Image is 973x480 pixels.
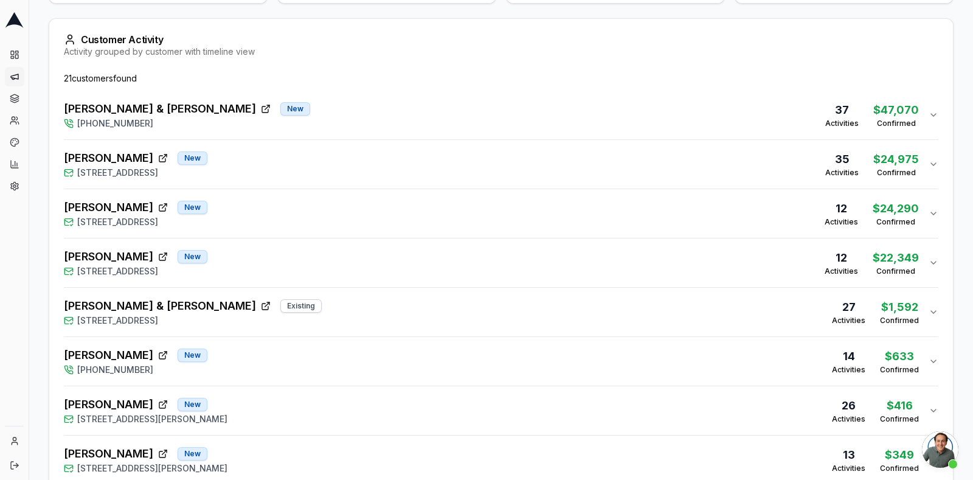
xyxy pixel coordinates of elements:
[832,365,865,375] div: Activities
[280,102,310,116] div: New
[873,249,919,266] div: $22,349
[64,238,938,287] button: [PERSON_NAME]New[STREET_ADDRESS]12Activities$22,349Confirmed
[873,168,919,178] div: Confirmed
[825,200,858,217] div: 12
[922,431,958,468] div: Open chat
[178,447,207,461] div: New
[880,316,919,325] div: Confirmed
[880,464,919,473] div: Confirmed
[832,464,865,473] div: Activities
[825,102,859,119] div: 37
[64,100,256,117] span: [PERSON_NAME] & [PERSON_NAME]
[832,316,865,325] div: Activities
[880,414,919,424] div: Confirmed
[873,200,919,217] div: $24,290
[178,151,207,165] div: New
[832,299,865,316] div: 27
[64,72,938,85] div: 21 customer s found
[825,119,859,128] div: Activities
[178,349,207,362] div: New
[280,299,322,313] div: Existing
[5,456,24,475] button: Log out
[880,348,919,365] div: $633
[64,46,938,58] div: Activity grouped by customer with timeline view
[825,249,858,266] div: 12
[64,91,938,139] button: [PERSON_NAME] & [PERSON_NAME]New[PHONE_NUMBER]37Activities$47,070Confirmed
[825,151,859,168] div: 35
[880,397,919,414] div: $416
[64,337,938,386] button: [PERSON_NAME]New[PHONE_NUMBER]14Activities$633Confirmed
[873,266,919,276] div: Confirmed
[880,447,919,464] div: $349
[77,265,158,277] span: [STREET_ADDRESS]
[825,266,858,276] div: Activities
[64,33,938,46] div: Customer Activity
[77,315,158,327] span: [STREET_ADDRESS]
[64,248,153,265] span: [PERSON_NAME]
[77,413,227,425] span: [STREET_ADDRESS][PERSON_NAME]
[77,216,158,228] span: [STREET_ADDRESS]
[64,396,153,413] span: [PERSON_NAME]
[832,414,865,424] div: Activities
[873,119,919,128] div: Confirmed
[178,201,207,214] div: New
[832,447,865,464] div: 13
[825,217,858,227] div: Activities
[77,462,227,475] span: [STREET_ADDRESS][PERSON_NAME]
[178,398,207,411] div: New
[880,299,919,316] div: $1,592
[880,365,919,375] div: Confirmed
[64,140,938,189] button: [PERSON_NAME]New[STREET_ADDRESS]35Activities$24,975Confirmed
[64,297,256,315] span: [PERSON_NAME] & [PERSON_NAME]
[873,151,919,168] div: $24,975
[832,397,865,414] div: 26
[178,250,207,263] div: New
[77,167,158,179] span: [STREET_ADDRESS]
[64,288,938,336] button: [PERSON_NAME] & [PERSON_NAME]Existing[STREET_ADDRESS]27Activities$1,592Confirmed
[64,445,153,462] span: [PERSON_NAME]
[77,117,153,130] span: [PHONE_NUMBER]
[873,102,919,119] div: $47,070
[64,199,153,216] span: [PERSON_NAME]
[825,168,859,178] div: Activities
[873,217,919,227] div: Confirmed
[64,189,938,238] button: [PERSON_NAME]New[STREET_ADDRESS]12Activities$24,290Confirmed
[64,386,938,435] button: [PERSON_NAME]New[STREET_ADDRESS][PERSON_NAME]26Activities$416Confirmed
[64,347,153,364] span: [PERSON_NAME]
[77,364,153,376] span: [PHONE_NUMBER]
[832,348,865,365] div: 14
[64,150,153,167] span: [PERSON_NAME]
